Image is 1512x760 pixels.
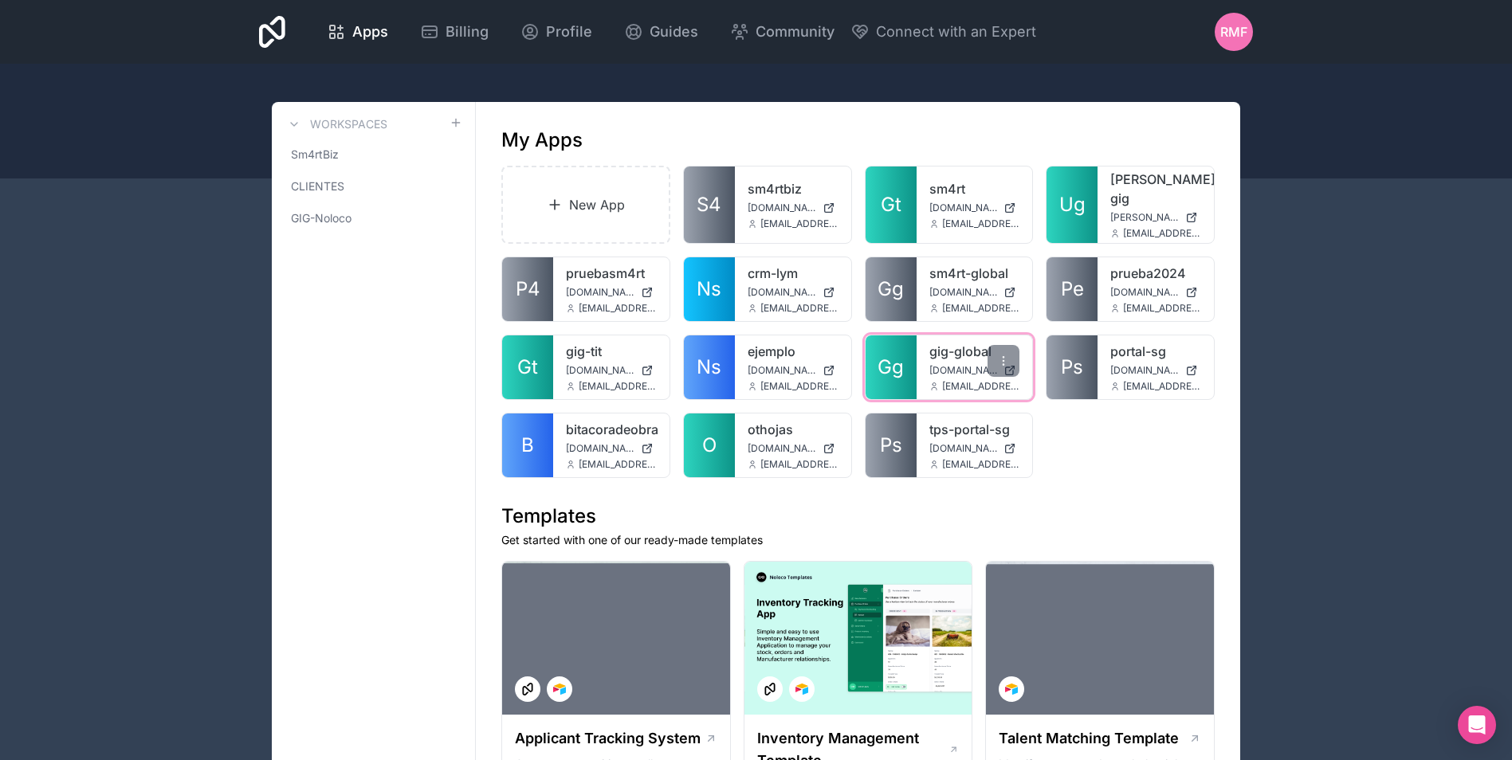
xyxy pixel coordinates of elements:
span: [EMAIL_ADDRESS][DOMAIN_NAME] [760,380,838,393]
a: Apps [314,14,401,49]
a: Ug [1047,166,1098,243]
a: Sm4rtBiz [285,140,462,169]
a: Ns [684,257,735,321]
a: GIG-Noloco [285,204,462,233]
a: [DOMAIN_NAME] [1110,364,1201,377]
a: New App [501,166,670,244]
span: RMF [1220,22,1247,41]
a: O [684,413,735,477]
span: [DOMAIN_NAME] [566,364,634,377]
div: Open Intercom Messenger [1458,706,1496,744]
a: sm4rt-global [929,264,1020,283]
img: Airtable Logo [553,683,566,695]
span: Profile [546,21,592,43]
span: Connect with an Expert [876,21,1036,43]
a: tps-portal-sg [929,420,1020,439]
a: ejemplo [748,342,838,361]
span: Ns [697,276,721,302]
span: Gt [517,355,538,380]
span: [EMAIL_ADDRESS][DOMAIN_NAME] [760,302,838,315]
span: [DOMAIN_NAME] [929,286,998,299]
a: [DOMAIN_NAME] [929,442,1020,455]
span: [EMAIL_ADDRESS][DOMAIN_NAME] [1123,380,1201,393]
span: Community [756,21,835,43]
a: [DOMAIN_NAME] [929,202,1020,214]
a: prueba2024 [1110,264,1201,283]
span: Pe [1061,276,1084,302]
a: Guides [611,14,711,49]
span: CLIENTES [291,178,344,194]
a: gig-tit [566,342,657,361]
span: Gg [878,355,904,380]
span: Guides [650,21,698,43]
h1: Talent Matching Template [999,727,1179,750]
a: CLIENTES [285,172,462,201]
span: Gt [881,192,901,217]
a: [DOMAIN_NAME] [566,364,657,377]
span: Ug [1059,192,1086,217]
span: [EMAIL_ADDRESS][DOMAIN_NAME] [942,380,1020,393]
a: Profile [508,14,605,49]
a: [DOMAIN_NAME] [1110,286,1201,299]
a: [DOMAIN_NAME] [566,286,657,299]
span: [EMAIL_ADDRESS][DOMAIN_NAME] [942,302,1020,315]
a: Gg [866,257,917,321]
a: S4 [684,166,735,243]
span: [DOMAIN_NAME] [748,286,816,299]
a: [DOMAIN_NAME] [929,364,1020,377]
span: [DOMAIN_NAME] [748,442,816,455]
span: [EMAIL_ADDRESS][DOMAIN_NAME] [1123,227,1201,240]
a: Billing [407,14,501,49]
a: crm-lym [748,264,838,283]
a: Workspaces [285,115,387,134]
span: Ps [880,433,902,458]
span: B [521,433,534,458]
a: Gg [866,335,917,399]
span: Sm4rtBiz [291,147,339,163]
span: [DOMAIN_NAME] [1110,364,1179,377]
a: sm4rt [929,179,1020,198]
span: Gg [878,276,904,302]
p: Get started with one of our ready-made templates [501,532,1215,548]
a: [PERSON_NAME][DOMAIN_NAME] [1110,211,1201,224]
span: [EMAIL_ADDRESS][DOMAIN_NAME] [760,458,838,471]
span: [EMAIL_ADDRESS][DOMAIN_NAME] [579,458,657,471]
span: [DOMAIN_NAME] [929,202,998,214]
span: [DOMAIN_NAME] [566,442,634,455]
a: [DOMAIN_NAME] [748,202,838,214]
a: pruebasm4rt [566,264,657,283]
span: P4 [516,276,540,302]
h3: Workspaces [310,116,387,132]
a: sm4rtbiz [748,179,838,198]
span: O [702,433,717,458]
a: [DOMAIN_NAME] [748,364,838,377]
h1: My Apps [501,127,583,153]
span: [DOMAIN_NAME] [929,364,998,377]
a: othojas [748,420,838,439]
span: [DOMAIN_NAME] [566,286,634,299]
span: [EMAIL_ADDRESS][DOMAIN_NAME] [942,217,1020,230]
span: [EMAIL_ADDRESS][DOMAIN_NAME] [579,380,657,393]
h1: Templates [501,503,1215,529]
a: [DOMAIN_NAME] [929,286,1020,299]
span: [DOMAIN_NAME] [748,202,816,214]
a: Ns [684,335,735,399]
span: [DOMAIN_NAME] [1110,286,1179,299]
a: [DOMAIN_NAME] [748,442,838,455]
a: gig-global [929,342,1020,361]
span: [PERSON_NAME][DOMAIN_NAME] [1110,211,1179,224]
img: Airtable Logo [795,683,808,695]
a: [PERSON_NAME]-gig [1110,170,1201,208]
a: Pe [1047,257,1098,321]
a: Gt [502,335,553,399]
img: Airtable Logo [1005,683,1018,695]
span: S4 [697,192,721,217]
a: Ps [1047,335,1098,399]
span: [DOMAIN_NAME] [748,364,816,377]
a: P4 [502,257,553,321]
a: portal-sg [1110,342,1201,361]
a: B [502,413,553,477]
span: GIG-Noloco [291,210,351,226]
span: [EMAIL_ADDRESS][DOMAIN_NAME] [579,302,657,315]
a: [DOMAIN_NAME] [566,442,657,455]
